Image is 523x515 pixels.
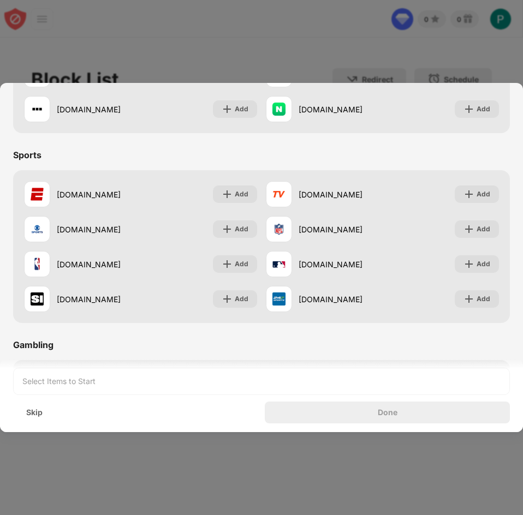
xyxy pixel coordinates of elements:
[235,189,248,200] div: Add
[378,408,397,417] div: Done
[22,376,96,387] div: Select Items to Start
[31,223,44,236] img: favicons
[477,259,490,270] div: Add
[57,189,141,200] div: [DOMAIN_NAME]
[299,224,383,235] div: [DOMAIN_NAME]
[235,224,248,235] div: Add
[299,189,383,200] div: [DOMAIN_NAME]
[26,408,43,417] div: Skip
[235,259,248,270] div: Add
[477,104,490,115] div: Add
[13,339,54,350] div: Gambling
[235,294,248,304] div: Add
[477,224,490,235] div: Add
[31,257,44,271] img: favicons
[272,292,286,306] img: favicons
[31,188,44,201] img: favicons
[272,257,286,271] img: favicons
[31,292,44,306] img: favicons
[31,103,44,116] img: favicons
[299,294,383,305] div: [DOMAIN_NAME]
[299,104,383,115] div: [DOMAIN_NAME]
[57,224,141,235] div: [DOMAIN_NAME]
[57,104,141,115] div: [DOMAIN_NAME]
[13,149,41,160] div: Sports
[57,259,141,270] div: [DOMAIN_NAME]
[235,104,248,115] div: Add
[57,294,141,305] div: [DOMAIN_NAME]
[272,223,286,236] img: favicons
[272,103,286,116] img: favicons
[272,188,286,201] img: favicons
[477,189,490,200] div: Add
[299,259,383,270] div: [DOMAIN_NAME]
[477,294,490,304] div: Add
